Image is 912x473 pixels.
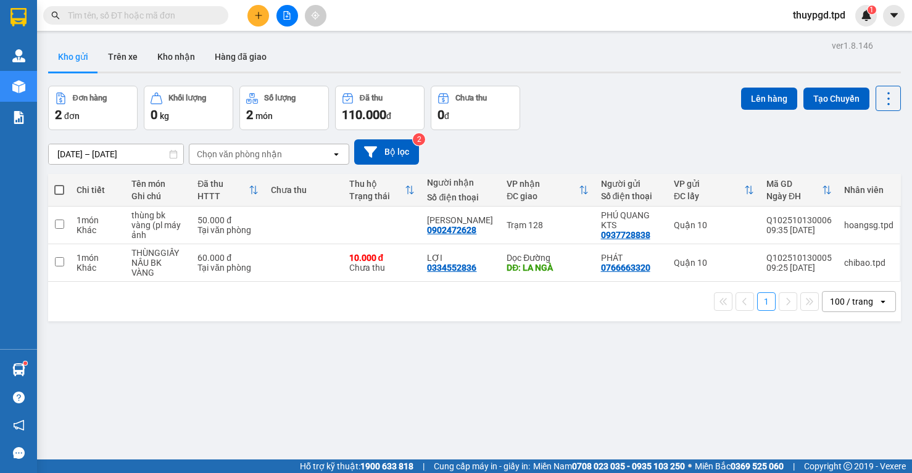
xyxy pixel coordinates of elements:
[73,94,107,102] div: Đơn hàng
[760,174,838,207] th: Toggle SortBy
[335,86,425,130] button: Đã thu110.000đ
[878,297,888,306] svg: open
[455,94,487,102] div: Chưa thu
[10,8,27,27] img: logo-vxr
[168,94,206,102] div: Khối lượng
[444,111,449,121] span: đ
[883,5,905,27] button: caret-down
[131,191,185,201] div: Ghi chú
[77,225,119,235] div: Khác
[803,88,869,110] button: Tạo Chuyến
[507,253,588,263] div: Dọc Đường
[77,215,119,225] div: 1 món
[23,361,27,365] sup: 1
[247,5,269,27] button: plus
[601,191,661,201] div: Số điện thoại
[427,215,494,225] div: trần linh
[766,253,832,263] div: Q102510130005
[861,10,872,21] img: icon-new-feature
[427,253,494,263] div: LỢI
[674,220,754,230] div: Quận 10
[131,179,185,189] div: Tên món
[197,191,248,201] div: HTTT
[360,461,413,471] strong: 1900 633 818
[343,174,421,207] th: Toggle SortBy
[766,215,832,225] div: Q102510130006
[305,5,326,27] button: aim
[197,179,248,189] div: Đã thu
[695,459,784,473] span: Miền Bắc
[668,174,760,207] th: Toggle SortBy
[13,392,25,403] span: question-circle
[77,185,119,195] div: Chi tiết
[239,86,329,130] button: Số lượng2món
[688,464,692,469] span: ⚪️
[48,86,138,130] button: Đơn hàng2đơn
[830,295,873,308] div: 100 / trang
[342,107,386,122] span: 110.000
[12,111,25,124] img: solution-icon
[427,192,494,202] div: Số điện thoại
[64,111,80,121] span: đơn
[51,11,60,20] span: search
[144,86,233,130] button: Khối lượng0kg
[507,191,578,201] div: ĐC giao
[331,149,341,159] svg: open
[601,179,661,189] div: Người gửi
[741,88,797,110] button: Lên hàng
[601,210,661,230] div: PHÚ QUANG KTS
[766,179,822,189] div: Mã GD
[844,258,893,268] div: chibao.tpd
[191,174,264,207] th: Toggle SortBy
[147,42,205,72] button: Kho nhận
[572,461,685,471] strong: 0708 023 035 - 0935 103 250
[832,39,873,52] div: ver 1.8.146
[844,185,893,195] div: Nhân viên
[68,9,213,22] input: Tìm tên, số ĐT hoặc mã đơn
[197,253,258,263] div: 60.000 đ
[349,179,405,189] div: Thu hộ
[427,225,476,235] div: 0902472628
[533,459,685,473] span: Miền Nam
[868,6,876,14] sup: 1
[507,179,578,189] div: VP nhận
[844,462,852,471] span: copyright
[264,94,296,102] div: Số lượng
[205,42,276,72] button: Hàng đã giao
[197,215,258,225] div: 50.000 đ
[349,253,415,263] div: 10.000 đ
[437,107,444,122] span: 0
[674,179,744,189] div: VP gửi
[793,459,795,473] span: |
[197,263,258,273] div: Tại văn phòng
[271,185,337,195] div: Chưa thu
[427,263,476,273] div: 0334552836
[77,263,119,273] div: Khác
[77,253,119,263] div: 1 món
[300,459,413,473] span: Hỗ trợ kỹ thuật:
[160,111,169,121] span: kg
[360,94,383,102] div: Đã thu
[197,148,282,160] div: Chọn văn phòng nhận
[601,230,650,240] div: 0937728838
[131,210,185,240] div: thùng bk vàng (pl máy ảnh
[349,253,415,273] div: Chưa thu
[844,220,893,230] div: hoangsg.tpd
[55,107,62,122] span: 2
[311,11,320,20] span: aim
[48,42,98,72] button: Kho gửi
[254,11,263,20] span: plus
[283,11,291,20] span: file-add
[12,363,25,376] img: warehouse-icon
[674,258,754,268] div: Quận 10
[276,5,298,27] button: file-add
[601,253,661,263] div: PHÁT
[783,7,855,23] span: thuypgd.tpd
[889,10,900,21] span: caret-down
[757,292,776,311] button: 1
[151,107,157,122] span: 0
[349,191,405,201] div: Trạng thái
[386,111,391,121] span: đ
[500,174,594,207] th: Toggle SortBy
[12,49,25,62] img: warehouse-icon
